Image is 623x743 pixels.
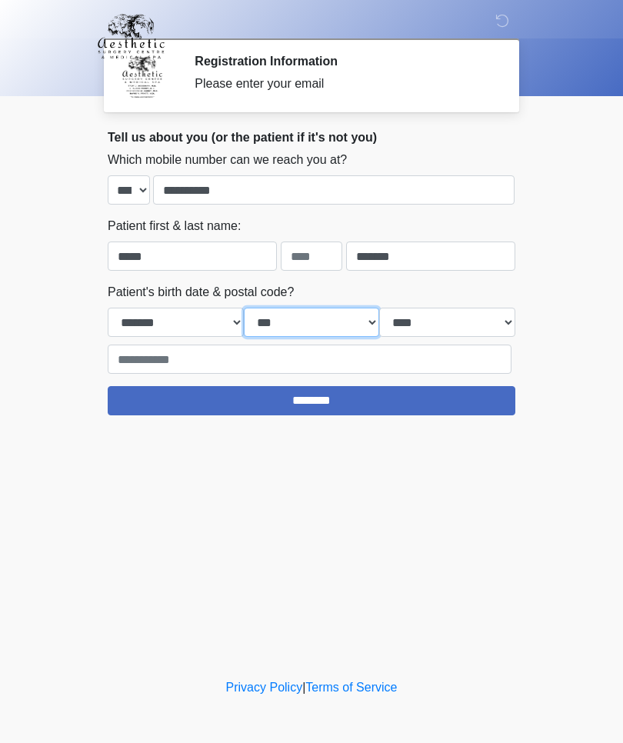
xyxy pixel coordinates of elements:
[92,12,170,61] img: Aesthetic Surgery Centre, PLLC Logo
[305,681,397,694] a: Terms of Service
[108,130,515,145] h2: Tell us about you (or the patient if it's not you)
[195,75,492,93] div: Please enter your email
[226,681,303,694] a: Privacy Policy
[108,283,294,302] label: Patient's birth date & postal code?
[108,151,347,169] label: Which mobile number can we reach you at?
[302,681,305,694] a: |
[108,217,241,235] label: Patient first & last name:
[119,54,165,100] img: Agent Avatar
